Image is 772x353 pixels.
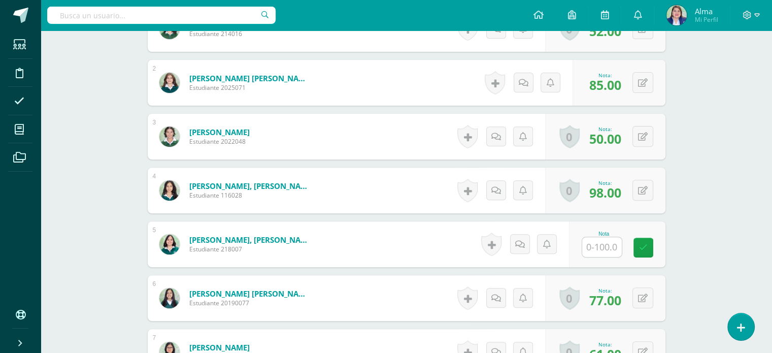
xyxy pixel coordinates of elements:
[189,342,250,352] a: [PERSON_NAME]
[694,6,718,16] span: Alma
[189,83,311,92] span: Estudiante 2025071
[589,341,621,348] div: Nota:
[189,191,311,200] span: Estudiante 116028
[189,288,311,299] a: [PERSON_NAME] [PERSON_NAME]
[189,127,250,137] a: [PERSON_NAME]
[189,181,311,191] a: [PERSON_NAME], [PERSON_NAME]
[189,245,311,253] span: Estudiante 218007
[559,286,580,310] a: 0
[159,73,180,93] img: 74529d9ccb5ba980c3eb58d999e7ce3d.png
[589,72,621,79] div: Nota:
[159,288,180,308] img: 0f7f74d9af2ed47b5a90279b26f47e94.png
[589,130,621,147] span: 50.00
[559,125,580,148] a: 0
[666,5,687,25] img: 4ef993094213c5b03b2ee2ce6609450d.png
[582,231,626,237] div: Nota
[189,137,250,146] span: Estudiante 2022048
[589,76,621,93] span: 85.00
[559,179,580,202] a: 0
[159,180,180,201] img: 630113e3c11eaf4d2372eacf1d972cf3.png
[589,184,621,201] span: 98.00
[159,126,180,147] img: 84ab94670abcc0b35f64420388349fb4.png
[694,15,718,24] span: Mi Perfil
[589,292,621,309] span: 77.00
[189,235,311,245] a: [PERSON_NAME], [PERSON_NAME]
[589,125,621,133] div: Nota:
[589,22,621,40] span: 52.00
[189,29,250,38] span: Estudiante 214016
[589,287,621,294] div: Nota:
[47,7,276,24] input: Busca un usuario...
[189,73,311,83] a: [PERSON_NAME] [PERSON_NAME]
[159,234,180,254] img: 5bf59a8f1d34e40244a609435b7dd35c.png
[189,299,311,307] span: Estudiante 20190077
[589,179,621,186] div: Nota:
[582,237,622,257] input: 0-100.0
